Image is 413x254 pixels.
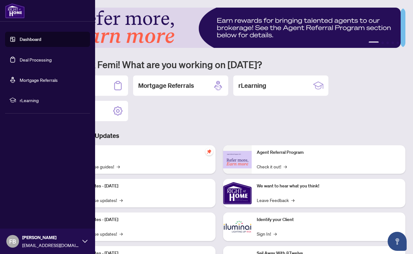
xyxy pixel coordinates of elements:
button: 2 [381,42,384,44]
p: We want to hear what you think! [257,183,401,190]
img: Identify your Client [223,212,252,241]
span: pushpin [205,148,213,155]
a: Leave Feedback→ [257,197,294,204]
button: 1 [369,42,379,44]
p: Identify your Client [257,216,401,223]
h2: Mortgage Referrals [138,81,194,90]
span: [EMAIL_ADDRESS][DOMAIN_NAME] [22,242,79,249]
a: Sign In!→ [257,230,277,237]
h1: Welcome back Femi! What are you working on [DATE]? [33,58,405,70]
span: FB [9,237,16,246]
img: logo [5,3,25,18]
p: Platform Updates - [DATE] [67,183,210,190]
img: Agent Referral Program [223,151,252,168]
span: → [291,197,294,204]
p: Platform Updates - [DATE] [67,216,210,223]
button: Open asap [388,232,407,251]
a: Mortgage Referrals [20,77,58,83]
span: → [117,163,120,170]
button: 3 [386,42,389,44]
h2: rLearning [238,81,266,90]
span: → [274,230,277,237]
button: 4 [391,42,394,44]
a: Deal Processing [20,57,52,62]
span: → [119,197,123,204]
button: 5 [397,42,399,44]
a: Dashboard [20,36,41,42]
img: Slide 0 [33,8,401,48]
span: [PERSON_NAME] [22,234,79,241]
span: rLearning [20,97,86,104]
p: Agent Referral Program [257,149,401,156]
p: Self-Help [67,149,210,156]
a: Check it out!→ [257,163,287,170]
h3: Brokerage & Industry Updates [33,131,405,140]
span: → [119,230,123,237]
img: We want to hear what you think! [223,179,252,207]
span: → [284,163,287,170]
